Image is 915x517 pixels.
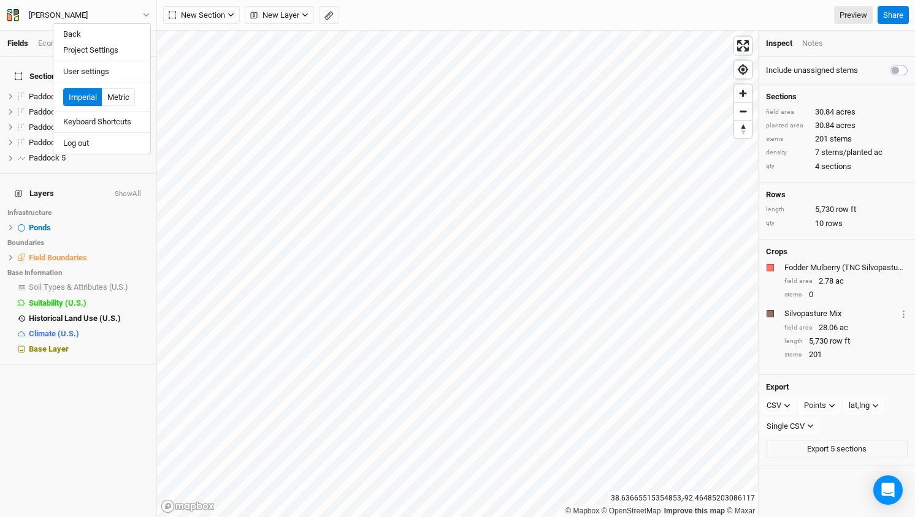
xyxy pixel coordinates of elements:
button: Points [798,396,841,415]
div: Open Intercom Messenger [873,475,903,505]
button: Share [878,6,909,25]
button: Project Settings [53,42,150,58]
div: stems [784,290,803,300]
div: field area [784,277,813,286]
span: Ponds [29,223,51,232]
h4: Crops [766,247,787,257]
h4: Export [766,382,908,392]
div: 10 [766,218,908,229]
div: length [766,205,809,214]
div: 30.84 [766,120,908,131]
span: Paddock 4 [29,138,66,147]
span: row ft [836,204,856,215]
div: 4 [766,161,908,172]
div: Ponds [29,223,149,233]
button: Single CSV [761,417,819,436]
button: [PERSON_NAME] [6,9,150,22]
div: 38.63665515354853 , -92.46485203086117 [608,492,758,505]
div: Single CSV [767,420,805,432]
canvas: Map [157,31,758,517]
div: 7 [766,147,908,158]
div: planted area [766,121,809,130]
span: Sections [15,72,60,81]
span: Climate (U.S.) [29,329,79,338]
div: Paddock 4 [29,138,149,148]
div: Economics [38,38,77,49]
span: Reset bearing to north [734,121,752,138]
span: Suitability (U.S.) [29,298,86,308]
div: Paddock 2 [29,107,149,117]
span: Soil Types & Attributes (U.S.) [29,282,128,292]
div: density [766,148,809,157]
div: 0 [784,289,908,300]
div: Paddock 1 [29,92,149,102]
a: Fields [7,39,28,48]
div: Notes [802,38,823,49]
button: Export 5 sections [766,440,908,458]
div: 28.06 [784,322,908,333]
div: Points [804,399,826,412]
button: Imperial [63,88,102,107]
div: length [784,337,803,346]
button: Reset bearing to north [734,120,752,138]
button: ShowAll [114,190,142,198]
span: sections [821,161,851,172]
div: [PERSON_NAME] [29,9,88,21]
button: Shortcut: M [319,6,339,25]
h4: Sections [766,92,908,102]
div: Paddock 3 [29,123,149,132]
span: row ft [830,336,850,347]
div: Silvopasture Mix [784,308,897,319]
a: Mapbox [565,507,599,515]
div: Historical Land Use (U.S.) [29,314,149,323]
button: New Layer [245,6,314,25]
span: acres [836,120,856,131]
span: Find my location [734,61,752,78]
span: New Section [169,9,225,21]
button: CSV [761,396,796,415]
div: lat,lng [849,399,870,412]
div: 30.84 [766,107,908,118]
div: Inspect [766,38,792,49]
button: Zoom in [734,85,752,102]
div: field area [784,323,813,333]
div: Paddock 5 [29,153,149,163]
span: Paddock 5 [29,153,66,162]
span: Field Boundaries [29,253,87,262]
div: qty [766,219,809,228]
a: Maxar [727,507,755,515]
button: New Section [163,6,240,25]
a: Improve this map [664,507,725,515]
div: 201 [784,349,908,360]
div: Climate (U.S.) [29,329,149,339]
a: Mapbox logo [161,499,215,513]
div: CSV [767,399,781,412]
button: Enter fullscreen [734,37,752,55]
div: 5,730 [784,336,908,347]
div: stems [784,350,803,360]
button: Log out [53,135,150,151]
div: T. Sawyer [29,9,88,21]
button: Back [53,26,150,42]
span: stems/planted ac [821,147,882,158]
div: field area [766,108,809,117]
span: Paddock 2 [29,107,66,116]
div: 201 [766,134,908,145]
div: 2.78 [784,276,908,287]
button: User settings [53,64,150,80]
a: Preview [834,6,873,25]
button: Keyboard Shortcuts [53,114,150,130]
span: Layers [15,189,54,198]
div: 5,730 [766,204,908,215]
div: Soil Types & Attributes (U.S.) [29,282,149,292]
div: qty [766,162,809,171]
span: rows [825,218,843,229]
a: OpenStreetMap [602,507,661,515]
div: Suitability (U.S.) [29,298,149,308]
div: Fodder Mulberry (TNC Silvopasture) [784,262,905,273]
button: Crop Usage [900,307,908,321]
div: Base Layer [29,344,149,354]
